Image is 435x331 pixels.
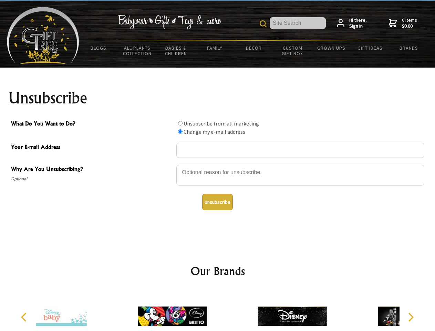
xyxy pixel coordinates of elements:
[260,20,267,27] img: product search
[184,128,245,135] label: Change my e-mail address
[196,41,235,55] a: Family
[273,41,312,61] a: Custom Gift Box
[389,17,417,29] a: 0 items$0.00
[11,143,173,153] span: Your E-mail Address
[14,263,422,279] h2: Our Brands
[8,90,427,106] h1: Unsubscribe
[178,129,183,134] input: What Do You Want to Do?
[351,41,390,55] a: Gift Ideas
[403,310,418,325] button: Next
[312,41,351,55] a: Grown Ups
[176,143,424,158] input: Your E-mail Address
[184,120,259,127] label: Unsubscribe from all marketing
[202,194,233,210] button: Unsubscribe
[118,41,157,61] a: All Plants Collection
[402,23,417,29] strong: $0.00
[118,15,221,29] img: Babywear - Gifts - Toys & more
[79,41,118,55] a: BLOGS
[390,41,428,55] a: Brands
[11,175,173,183] span: Optional
[7,7,79,64] img: Babyware - Gifts - Toys and more...
[176,165,424,185] textarea: Why Are You Unsubscribing?
[270,17,326,29] input: Site Search
[11,165,173,175] span: Why Are You Unsubscribing?
[11,119,173,129] span: What Do You Want to Do?
[349,23,367,29] strong: Sign in
[402,17,417,29] span: 0 items
[17,310,32,325] button: Previous
[349,17,367,29] span: Hi there,
[178,121,183,126] input: What Do You Want to Do?
[337,17,367,29] a: Hi there,Sign in
[157,41,196,61] a: Babies & Children
[234,41,273,55] a: Decor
